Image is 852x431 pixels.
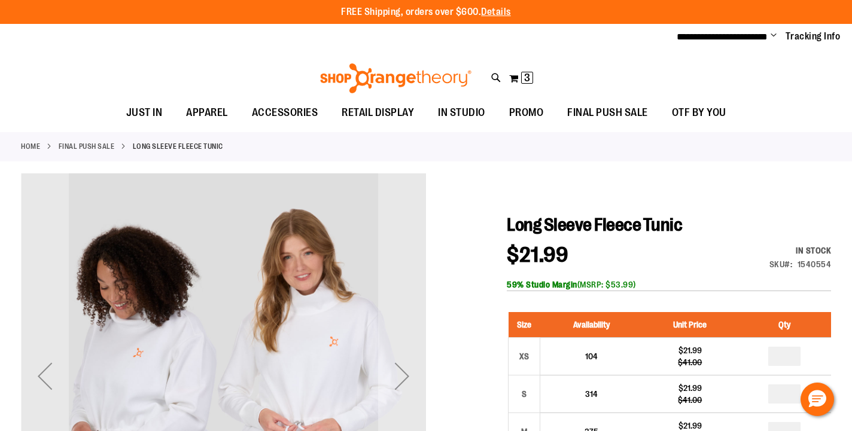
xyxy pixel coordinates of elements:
button: Hello, have a question? Let’s chat. [801,383,834,416]
a: ACCESSORIES [240,99,330,127]
a: FINAL PUSH SALE [555,99,660,126]
div: $21.99 [648,344,732,356]
div: $21.99 [648,382,732,394]
a: OTF BY YOU [660,99,738,127]
div: 1540554 [798,258,832,270]
a: IN STUDIO [426,99,497,127]
img: Shop Orangetheory [318,63,473,93]
strong: SKU [769,259,793,269]
th: Size [509,312,540,338]
span: APPAREL [186,99,228,126]
a: Home [21,141,40,152]
div: In stock [769,244,832,256]
span: Long Sleeve Fleece Tunic [507,215,682,235]
a: JUST IN [114,99,175,127]
span: 314 [585,389,598,399]
button: Account menu [771,30,777,42]
span: 104 [585,351,598,361]
div: S [515,385,533,403]
div: XS [515,347,533,365]
span: OTF BY YOU [672,99,726,126]
a: APPAREL [174,99,240,127]
th: Qty [738,312,831,338]
div: Availability [769,244,832,256]
p: FREE Shipping, orders over $600. [341,5,511,19]
th: Availability [540,312,642,338]
a: FINAL PUSH SALE [59,141,115,152]
b: 59% Studio Margin [507,280,577,289]
span: 3 [524,72,530,84]
div: $41.00 [648,356,732,368]
span: IN STUDIO [438,99,485,126]
span: JUST IN [126,99,163,126]
a: Details [481,7,511,17]
span: RETAIL DISPLAY [342,99,414,126]
span: PROMO [509,99,544,126]
span: FINAL PUSH SALE [567,99,648,126]
a: RETAIL DISPLAY [330,99,426,127]
a: Tracking Info [786,30,841,43]
a: PROMO [497,99,556,127]
th: Unit Price [642,312,738,338]
span: ACCESSORIES [252,99,318,126]
span: $21.99 [507,243,568,267]
div: (MSRP: $53.99) [507,279,831,291]
strong: Long Sleeve Fleece Tunic [133,141,223,152]
div: $41.00 [648,394,732,406]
